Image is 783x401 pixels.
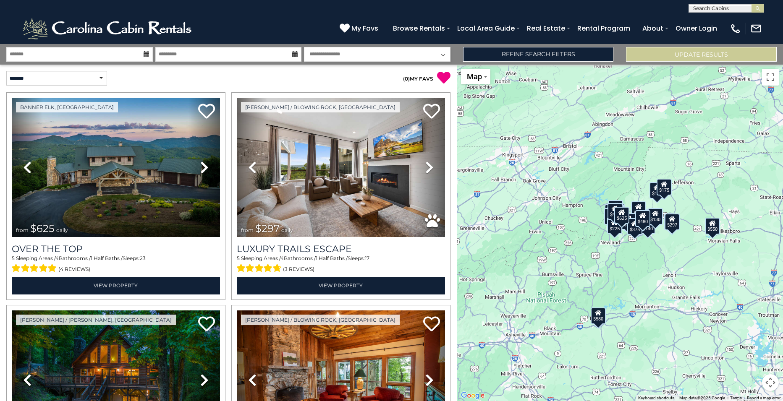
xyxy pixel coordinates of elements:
a: View Property [12,277,220,294]
a: My Favs [340,23,380,34]
div: $130 [648,208,663,225]
a: Add to favorites [198,315,215,333]
button: Update Results [626,47,777,62]
a: Banner Elk, [GEOGRAPHIC_DATA] [16,102,118,112]
span: ( ) [403,76,410,82]
div: $125 [608,200,623,217]
div: $480 [635,210,650,227]
button: Map camera controls [762,374,779,391]
img: mail-regular-white.png [750,23,762,34]
a: Real Estate [523,21,569,36]
a: About [638,21,668,36]
a: Terms (opens in new tab) [730,396,742,400]
a: [PERSON_NAME] / Blowing Rock, [GEOGRAPHIC_DATA] [241,102,400,112]
a: (0)MY FAVS [403,76,433,82]
a: Report a map error [747,396,780,400]
div: $230 [604,208,619,225]
div: $625 [615,207,630,224]
img: Google [459,390,487,401]
div: $375 [627,218,642,235]
div: $349 [631,201,647,218]
span: daily [56,227,68,233]
span: (3 reviews) [283,264,314,275]
span: 5 [237,255,240,261]
span: Map data ©2025 Google [679,396,725,400]
span: 0 [405,76,408,82]
span: My Favs [351,23,378,34]
a: Browse Rentals [389,21,449,36]
span: Map [467,72,482,81]
span: $625 [30,222,55,234]
span: 1 Half Baths / [316,255,348,261]
div: $290 [605,204,620,221]
div: $175 [649,182,665,199]
button: Toggle fullscreen view [762,69,779,86]
span: from [16,227,29,233]
div: $580 [591,307,606,324]
a: [PERSON_NAME] / Blowing Rock, [GEOGRAPHIC_DATA] [241,315,400,325]
div: $425 [608,203,623,220]
div: $175 [657,179,672,195]
a: Local Area Guide [453,21,519,36]
a: [PERSON_NAME] / [PERSON_NAME], [GEOGRAPHIC_DATA] [16,315,176,325]
a: Rental Program [573,21,634,36]
span: 23 [140,255,146,261]
a: Refine Search Filters [463,47,614,62]
div: $225 [607,217,622,234]
div: Sleeping Areas / Bathrooms / Sleeps: [237,255,445,275]
span: from [241,227,254,233]
a: View Property [237,277,445,294]
img: White-1-2.png [21,16,195,41]
span: $297 [255,222,280,234]
span: 1 Half Baths / [91,255,123,261]
img: thumbnail_167153549.jpeg [12,98,220,237]
div: $550 [705,218,720,234]
img: thumbnail_168695581.jpeg [237,98,445,237]
span: 4 [55,255,59,261]
div: Sleeping Areas / Bathrooms / Sleeps: [12,255,220,275]
a: Add to favorites [423,103,440,121]
a: Add to favorites [423,315,440,333]
a: Over The Top [12,243,220,255]
a: Add to favorites [198,103,215,121]
span: 4 [280,255,284,261]
img: phone-regular-white.png [730,23,741,34]
div: $297 [665,214,680,230]
a: Open this area in Google Maps (opens a new window) [459,390,487,401]
button: Change map style [461,69,490,84]
a: Owner Login [671,21,721,36]
span: 5 [12,255,15,261]
span: 17 [365,255,369,261]
span: daily [281,227,293,233]
a: Luxury Trails Escape [237,243,445,255]
button: Keyboard shortcuts [638,395,674,401]
span: (4 reviews) [58,264,90,275]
